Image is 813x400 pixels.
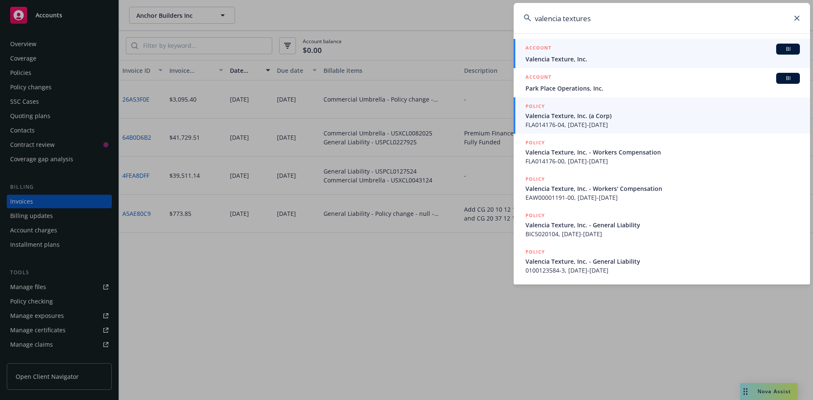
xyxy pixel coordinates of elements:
span: BIC5020104, [DATE]-[DATE] [525,229,800,238]
span: Valencia Texture, Inc. [525,55,800,63]
h5: ACCOUNT [525,73,551,83]
a: POLICYValencia Texture, Inc. - General LiabilityBIC5020104, [DATE]-[DATE] [514,207,810,243]
span: Valencia Texture, Inc. (a Corp) [525,111,800,120]
a: POLICYValencia Texture, Inc. - Workers' CompensationEAW00001191-00, [DATE]-[DATE] [514,170,810,207]
a: ACCOUNTBIValencia Texture, Inc. [514,39,810,68]
h5: POLICY [525,175,545,183]
span: FLA014176-00, [DATE]-[DATE] [525,157,800,166]
input: Search... [514,3,810,33]
h5: POLICY [525,211,545,220]
span: FLA014176-04, [DATE]-[DATE] [525,120,800,129]
a: ACCOUNTBIPark Place Operations, Inc. [514,68,810,97]
a: POLICYValencia Texture, Inc. - Workers CompensationFLA014176-00, [DATE]-[DATE] [514,134,810,170]
h5: POLICY [525,138,545,147]
span: EAW00001191-00, [DATE]-[DATE] [525,193,800,202]
h5: ACCOUNT [525,44,551,54]
span: 0100123584-3, [DATE]-[DATE] [525,266,800,275]
span: Valencia Texture, Inc. - General Liability [525,257,800,266]
a: POLICYValencia Texture, Inc. (a Corp)FLA014176-04, [DATE]-[DATE] [514,97,810,134]
h5: POLICY [525,102,545,110]
span: Valencia Texture, Inc. - Workers Compensation [525,148,800,157]
span: Valencia Texture, Inc. - Workers' Compensation [525,184,800,193]
span: Park Place Operations, Inc. [525,84,800,93]
h5: POLICY [525,248,545,256]
a: POLICYValencia Texture, Inc. - General Liability0100123584-3, [DATE]-[DATE] [514,243,810,279]
span: BI [780,74,796,82]
span: BI [780,45,796,53]
span: Valencia Texture, Inc. - General Liability [525,221,800,229]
